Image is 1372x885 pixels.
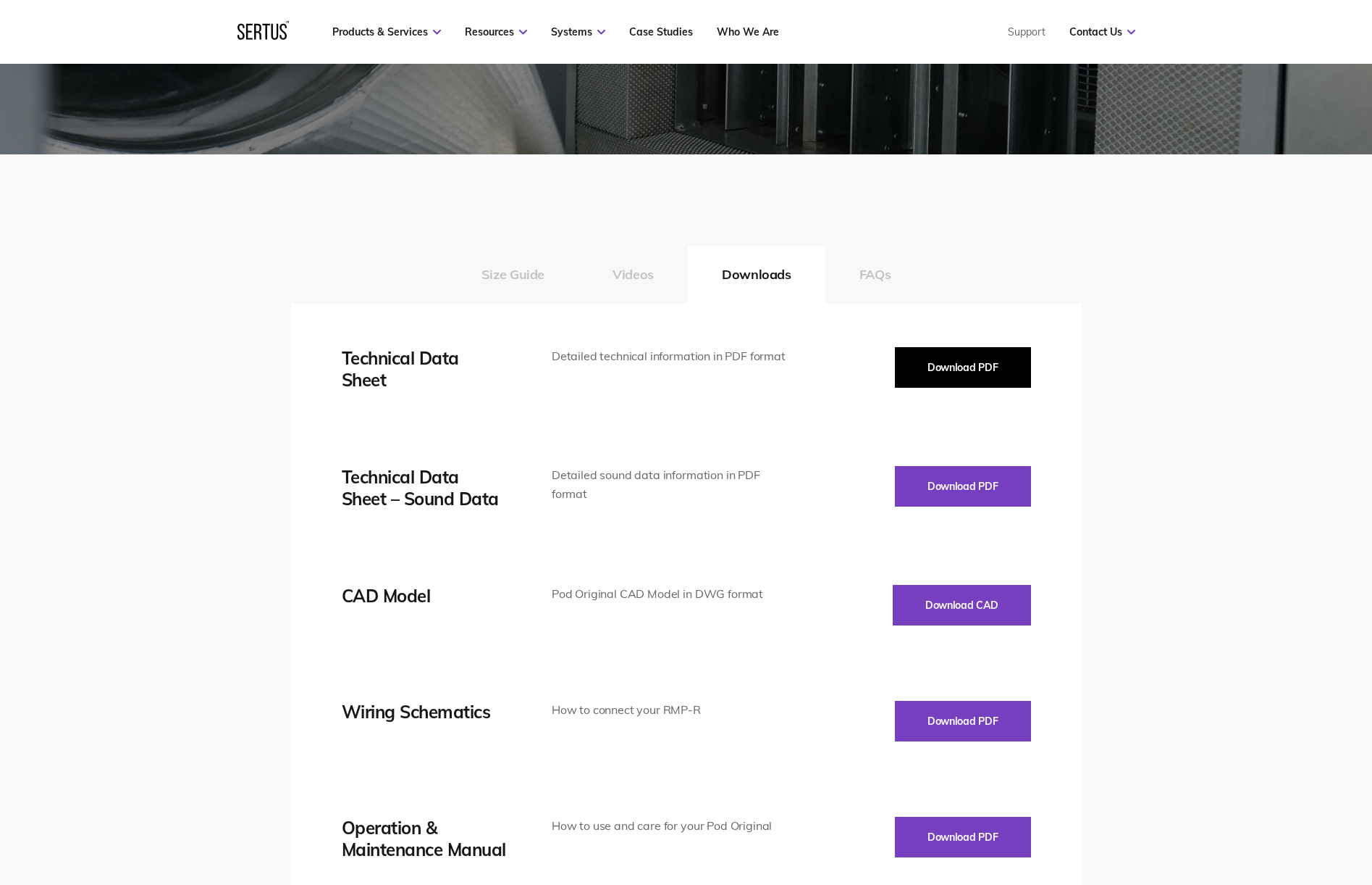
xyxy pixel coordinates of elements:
[552,347,791,366] div: Detailed technical information in PDF format
[895,347,1031,388] button: Download PDF
[342,347,508,391] div: Technical Data Sheet
[552,585,791,604] div: Pod Original CAD Model in DWG format
[1008,25,1045,38] a: Support
[342,817,508,860] div: Operation & Maintenance Manual
[342,585,508,607] div: CAD Model
[552,817,791,836] div: How to use and care for your Pod Original
[1111,717,1372,885] iframe: Chat Widget
[551,25,605,38] a: Systems
[447,246,578,304] button: Size Guide
[895,466,1031,507] button: Download PDF
[552,466,791,503] div: Detailed sound data information in PDF format
[552,701,791,720] div: How to connect your RMP-R
[825,246,925,304] button: FAQs
[332,25,441,38] a: Products & Services
[895,701,1031,741] button: Download PDF
[1069,25,1135,38] a: Contact Us
[717,25,779,38] a: Who We Are
[893,585,1031,626] button: Download CAD
[465,25,527,38] a: Resources
[578,246,688,304] button: Videos
[342,701,508,723] div: Wiring Schematics
[629,25,693,38] a: Case Studies
[895,817,1031,857] button: Download PDF
[342,466,508,510] div: Technical Data Sheet – Sound Data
